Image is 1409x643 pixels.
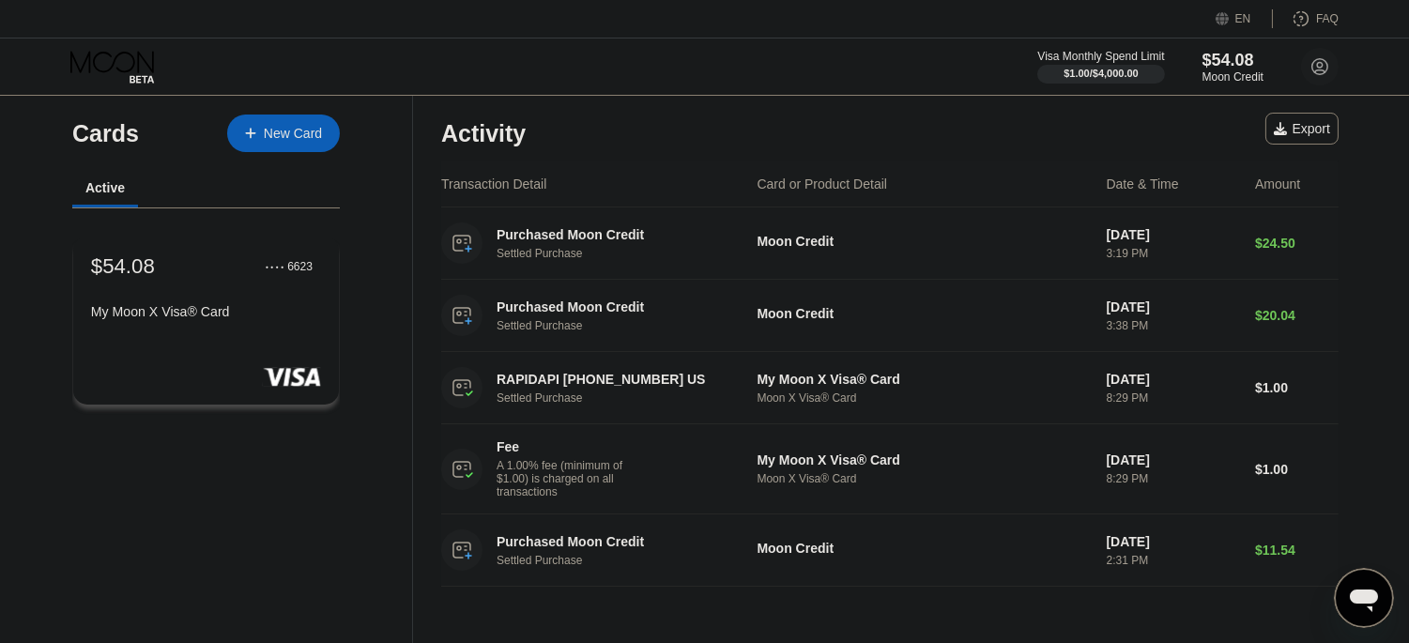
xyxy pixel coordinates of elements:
[497,372,748,387] div: RAPIDAPI [PHONE_NUMBER] US
[757,452,1091,467] div: My Moon X Visa® Card
[441,120,526,147] div: Activity
[497,299,748,314] div: Purchased Moon Credit
[91,304,321,319] div: My Moon X Visa® Card
[1107,534,1240,549] div: [DATE]
[1107,472,1240,485] div: 8:29 PM
[441,352,1339,424] div: RAPIDAPI [PHONE_NUMBER] USSettled PurchaseMy Moon X Visa® CardMoon X Visa® Card[DATE]8:29 PM$1.00
[72,120,139,147] div: Cards
[1107,227,1240,242] div: [DATE]
[266,264,284,269] div: ● ● ● ●
[1107,247,1240,260] div: 3:19 PM
[441,514,1339,587] div: Purchased Moon CreditSettled PurchaseMoon Credit[DATE]2:31 PM$11.54
[497,439,628,454] div: Fee
[757,176,887,191] div: Card or Product Detail
[1107,391,1240,405] div: 8:29 PM
[287,260,313,273] div: 6623
[757,472,1091,485] div: Moon X Visa® Card
[1202,70,1264,84] div: Moon Credit
[1107,319,1240,332] div: 3:38 PM
[1316,12,1339,25] div: FAQ
[497,319,767,332] div: Settled Purchase
[1037,50,1164,63] div: Visa Monthly Spend Limit
[497,534,748,549] div: Purchased Moon Credit
[1265,113,1339,145] div: Export
[497,554,767,567] div: Settled Purchase
[1235,12,1251,25] div: EN
[1064,68,1139,79] div: $1.00 / $4,000.00
[1037,50,1164,84] div: Visa Monthly Spend Limit$1.00/$4,000.00
[497,391,767,405] div: Settled Purchase
[1255,462,1339,477] div: $1.00
[1107,452,1240,467] div: [DATE]
[1202,51,1264,84] div: $54.08Moon Credit
[85,180,125,195] div: Active
[1274,121,1330,136] div: Export
[73,237,339,405] div: $54.08● ● ● ●6623My Moon X Visa® Card
[757,391,1091,405] div: Moon X Visa® Card
[1255,176,1300,191] div: Amount
[497,227,748,242] div: Purchased Moon Credit
[1273,9,1339,28] div: FAQ
[757,234,1091,249] div: Moon Credit
[1107,299,1240,314] div: [DATE]
[757,372,1091,387] div: My Moon X Visa® Card
[1255,308,1339,323] div: $20.04
[441,280,1339,352] div: Purchased Moon CreditSettled PurchaseMoon Credit[DATE]3:38 PM$20.04
[227,115,340,152] div: New Card
[497,459,637,498] div: A 1.00% fee (minimum of $1.00) is charged on all transactions
[1255,236,1339,251] div: $24.50
[441,207,1339,280] div: Purchased Moon CreditSettled PurchaseMoon Credit[DATE]3:19 PM$24.50
[1202,51,1264,70] div: $54.08
[441,424,1339,514] div: FeeA 1.00% fee (minimum of $1.00) is charged on all transactionsMy Moon X Visa® CardMoon X Visa® ...
[1255,543,1339,558] div: $11.54
[1107,554,1240,567] div: 2:31 PM
[757,306,1091,321] div: Moon Credit
[1107,372,1240,387] div: [DATE]
[1216,9,1273,28] div: EN
[441,176,546,191] div: Transaction Detail
[1255,380,1339,395] div: $1.00
[264,126,322,142] div: New Card
[1107,176,1179,191] div: Date & Time
[91,254,155,279] div: $54.08
[1334,568,1394,628] iframe: Button to launch messaging window, conversation in progress
[757,541,1091,556] div: Moon Credit
[497,247,767,260] div: Settled Purchase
